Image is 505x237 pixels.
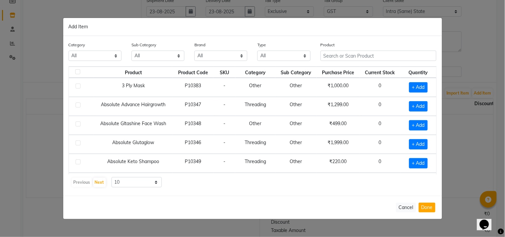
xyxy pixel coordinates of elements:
[213,154,235,173] td: -
[213,67,235,78] th: SKU
[317,154,360,173] td: ₹220.00
[235,97,275,116] td: Threading
[360,173,400,192] td: 0
[275,78,317,97] td: Other
[94,154,173,173] td: Absolute Keto Shampoo
[275,135,317,154] td: Other
[477,210,498,230] iframe: chat widget
[275,154,317,173] td: Other
[235,67,275,78] th: Category
[213,78,235,97] td: -
[173,116,213,135] td: P10348
[235,78,275,97] td: Other
[321,42,335,48] label: Product
[213,116,235,135] td: -
[94,173,173,192] td: Absolute Silk Moisturiser
[409,158,428,168] span: + Add
[360,78,400,97] td: 0
[94,67,173,78] th: Product
[275,116,317,135] td: Other
[94,116,173,135] td: Absolute Gltashine Face Wash
[322,70,355,76] span: Purchase Price
[317,78,360,97] td: ₹1,000.00
[69,42,85,48] label: Category
[419,203,435,212] button: Done
[360,67,400,78] th: Current Stock
[396,203,416,212] button: Cancel
[360,116,400,135] td: 0
[213,97,235,116] td: -
[173,67,213,78] th: Product Code
[400,67,436,78] th: Quantity
[235,154,275,173] td: Threading
[213,173,235,192] td: -
[131,42,156,48] label: Sub Category
[94,135,173,154] td: Absolute Glutaglow
[173,97,213,116] td: P10347
[317,135,360,154] td: ₹1,999.00
[360,135,400,154] td: 0
[173,154,213,173] td: P10349
[317,116,360,135] td: ₹499.00
[409,139,428,149] span: + Add
[360,154,400,173] td: 0
[194,42,205,48] label: Brand
[173,135,213,154] td: P10346
[409,120,428,130] span: + Add
[409,101,428,112] span: + Add
[173,173,213,192] td: P10372
[275,97,317,116] td: Other
[317,173,360,192] td: ₹499.00
[213,135,235,154] td: -
[173,78,213,97] td: P10383
[235,116,275,135] td: Other
[94,97,173,116] td: Absolute Advance Hairgrowth
[317,97,360,116] td: ₹1,299.00
[275,173,317,192] td: Other
[360,97,400,116] td: 0
[63,18,442,36] div: Add Item
[321,51,437,61] input: Search or Scan Product
[93,178,106,187] button: Next
[94,78,173,97] td: 3 Ply Mask
[235,135,275,154] td: Threading
[409,82,428,93] span: + Add
[257,42,266,48] label: Type
[275,67,317,78] th: Sub Category
[235,173,275,192] td: Other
